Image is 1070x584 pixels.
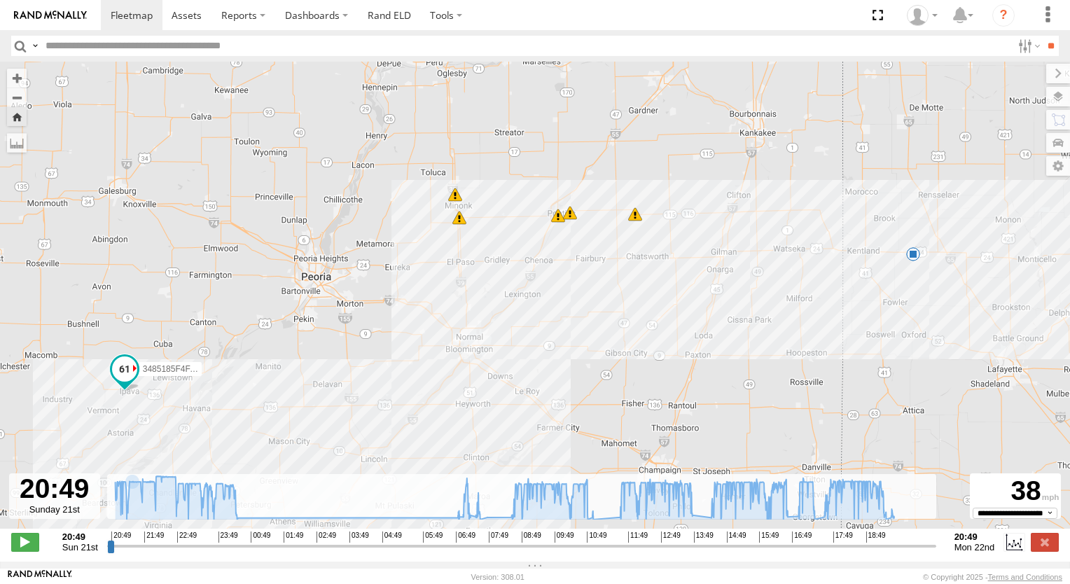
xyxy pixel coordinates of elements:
[111,531,131,543] span: 20:49
[628,531,648,543] span: 11:49
[954,531,995,542] strong: 20:49
[972,475,1059,507] div: 38
[587,531,606,543] span: 10:49
[628,207,642,221] div: 6
[902,5,943,26] div: Cole Grenlund
[218,531,238,543] span: 23:49
[29,36,41,56] label: Search Query
[144,531,164,543] span: 21:49
[7,107,27,126] button: Zoom Home
[954,542,995,552] span: Mon 22nd Sep 2025
[456,531,475,543] span: 06:49
[7,69,27,88] button: Zoom in
[143,364,202,374] span: 3485185F4FAC
[7,133,27,153] label: Measure
[923,573,1062,581] div: © Copyright 2025 -
[62,531,98,542] strong: 20:49
[992,4,1015,27] i: ?
[14,11,87,20] img: rand-logo.svg
[1046,156,1070,176] label: Map Settings
[317,531,336,543] span: 02:49
[661,531,681,543] span: 12:49
[1013,36,1043,56] label: Search Filter Options
[866,531,886,543] span: 18:49
[62,542,98,552] span: Sun 21st Sep 2025
[727,531,746,543] span: 14:49
[792,531,812,543] span: 16:49
[555,531,574,543] span: 09:49
[489,531,508,543] span: 07:49
[423,531,443,543] span: 05:49
[833,531,853,543] span: 17:49
[522,531,541,543] span: 08:49
[11,533,39,551] label: Play/Stop
[284,531,303,543] span: 01:49
[694,531,714,543] span: 13:49
[251,531,270,543] span: 00:49
[177,531,197,543] span: 22:49
[382,531,402,543] span: 04:49
[471,573,524,581] div: Version: 308.01
[988,573,1062,581] a: Terms and Conditions
[1031,533,1059,551] label: Close
[349,531,369,543] span: 03:49
[8,570,72,584] a: Visit our Website
[7,88,27,107] button: Zoom out
[759,531,779,543] span: 15:49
